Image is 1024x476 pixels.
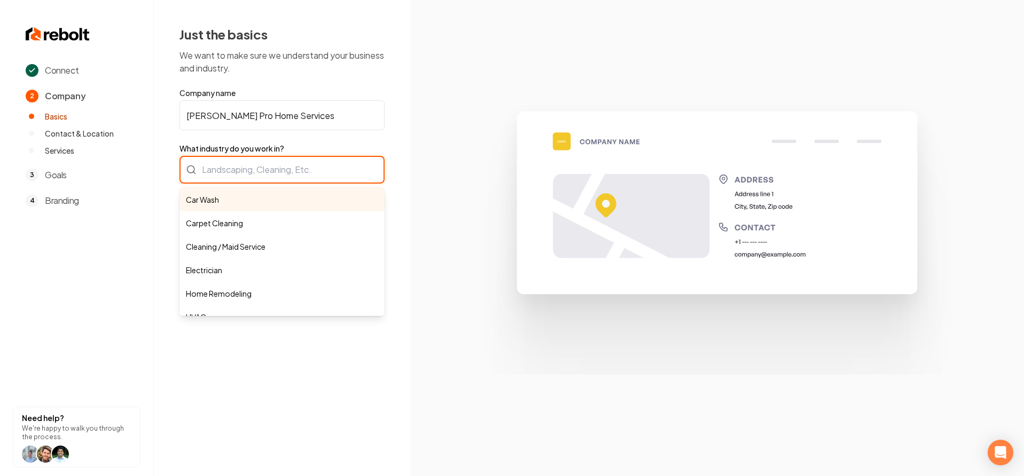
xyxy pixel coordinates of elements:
div: Open Intercom Messenger [988,440,1013,465]
span: Electrician [186,265,378,275]
span: Car Wash [186,194,378,205]
span: HVAC [186,312,378,322]
span: Cleaning / Maid Service [186,241,378,252]
span: Carpet Cleaning [186,218,378,228]
span: Home Remodeling [186,288,378,299]
input: Landscaping, Cleaning, Etc. [179,156,385,184]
